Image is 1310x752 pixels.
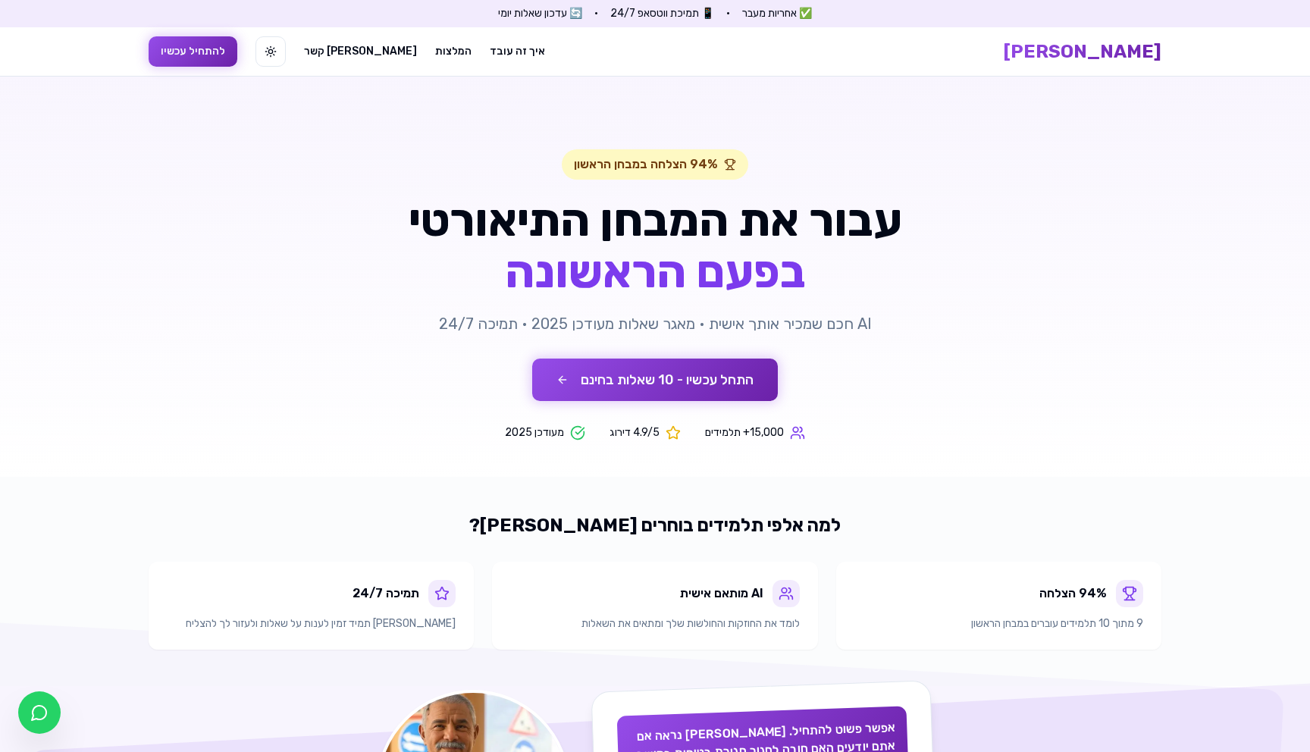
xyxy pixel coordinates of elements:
div: תמיכה 24/7 [353,584,419,603]
span: 94% הצלחה במבחן הראשון [574,155,718,174]
span: 15,000+ תלמידים [705,425,784,440]
button: להתחיל עכשיו [149,36,237,67]
a: איך זה עובד [490,44,545,59]
span: 📱 תמיכת ווטסאפ 24/7 [610,6,714,21]
p: AI חכם שמכיר אותך אישית • מאגר שאלות מעודכן 2025 • תמיכה 24/7 [364,313,946,334]
h2: למה אלפי תלמידים בוחרים [PERSON_NAME]? [149,513,1161,537]
p: [PERSON_NAME] תמיד זמין לענות על שאלות ולעזור לך להצליח [167,616,456,631]
p: 9 מתוך 10 תלמידים עוברים במבחן הראשון [854,616,1143,631]
a: צ'אט בוואטסאפ [18,691,61,734]
h1: עבור את המבחן התיאורטי [364,198,946,295]
span: • [726,6,730,21]
span: מעודכן 2025 [505,425,564,440]
p: לומד את החוזקות והחולשות שלך ומתאים את השאלות [510,616,799,631]
span: 4.9/5 דירוג [610,425,660,440]
span: 🔄 עדכון שאלות יומי [498,6,582,21]
a: התחל עכשיו - 10 שאלות בחינם [532,373,778,387]
div: AI מותאם אישית [680,584,763,603]
span: ✅ אחריות מעבר [742,6,812,21]
button: התחל עכשיו - 10 שאלות בחינם [532,359,778,401]
a: המלצות [435,44,472,59]
a: [PERSON_NAME] [1004,39,1161,64]
a: [PERSON_NAME] קשר [304,44,417,59]
span: בפעם הראשונה [364,249,946,295]
span: • [594,6,598,21]
div: 94% הצלחה [1039,584,1107,603]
